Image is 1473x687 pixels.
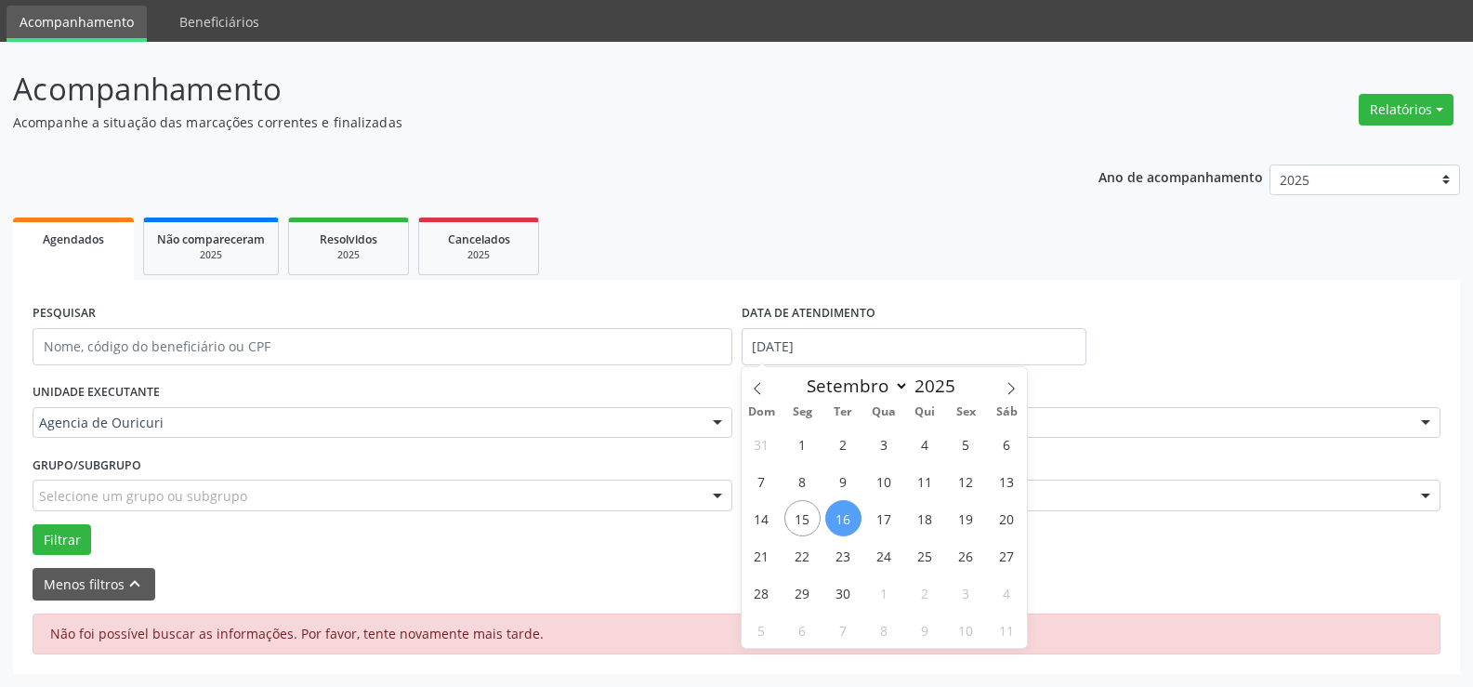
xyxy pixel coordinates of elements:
[743,426,780,462] span: Agosto 31, 2025
[784,575,821,611] span: Setembro 29, 2025
[782,406,822,418] span: Seg
[948,537,984,574] span: Setembro 26, 2025
[166,6,272,38] a: Beneficiários
[863,406,904,418] span: Qua
[13,66,1026,112] p: Acompanhamento
[1359,94,1453,126] button: Relatórios
[989,426,1025,462] span: Setembro 6, 2025
[743,463,780,499] span: Setembro 7, 2025
[909,374,970,398] input: Year
[948,500,984,536] span: Setembro 19, 2025
[784,537,821,574] span: Setembro 22, 2025
[948,575,984,611] span: Outubro 3, 2025
[13,112,1026,132] p: Acompanhe a situação das marcações correntes e finalizadas
[742,406,783,418] span: Dom
[798,373,910,399] select: Month
[904,406,945,418] span: Qui
[742,299,875,328] label: DATA DE ATENDIMENTO
[33,378,160,407] label: UNIDADE EXECUTANTE
[907,575,943,611] span: Outubro 2, 2025
[784,426,821,462] span: Setembro 1, 2025
[866,537,902,574] span: Setembro 24, 2025
[33,328,732,365] input: Nome, código do beneficiário ou CPF
[43,231,104,247] span: Agendados
[989,463,1025,499] span: Setembro 13, 2025
[743,612,780,648] span: Outubro 5, 2025
[320,231,377,247] span: Resolvidos
[742,328,1086,365] input: Selecione um intervalo
[743,537,780,574] span: Setembro 21, 2025
[33,524,91,556] button: Filtrar
[822,406,863,418] span: Ter
[948,426,984,462] span: Setembro 5, 2025
[989,537,1025,574] span: Setembro 27, 2025
[866,575,902,611] span: Outubro 1, 2025
[825,463,861,499] span: Setembro 9, 2025
[907,537,943,574] span: Setembro 25, 2025
[157,231,265,247] span: Não compareceram
[157,248,265,262] div: 2025
[784,500,821,536] span: Setembro 15, 2025
[907,500,943,536] span: Setembro 18, 2025
[866,463,902,499] span: Setembro 10, 2025
[948,612,984,648] span: Outubro 10, 2025
[743,500,780,536] span: Setembro 14, 2025
[907,426,943,462] span: Setembro 4, 2025
[33,568,155,601] button: Menos filtroskeyboard_arrow_up
[1098,165,1263,188] p: Ano de acompanhamento
[948,463,984,499] span: Setembro 12, 2025
[907,612,943,648] span: Outubro 9, 2025
[989,575,1025,611] span: Outubro 4, 2025
[825,500,861,536] span: Setembro 16, 2025
[33,614,1440,654] div: Não foi possível buscar as informações. Por favor, tente novamente mais tarde.
[33,299,96,328] label: PESQUISAR
[825,575,861,611] span: Setembro 30, 2025
[945,406,986,418] span: Sex
[866,426,902,462] span: Setembro 3, 2025
[33,451,141,480] label: Grupo/Subgrupo
[448,231,510,247] span: Cancelados
[432,248,525,262] div: 2025
[989,500,1025,536] span: Setembro 20, 2025
[989,612,1025,648] span: Outubro 11, 2025
[825,426,861,462] span: Setembro 2, 2025
[986,406,1027,418] span: Sáb
[825,612,861,648] span: Outubro 7, 2025
[907,463,943,499] span: Setembro 11, 2025
[784,463,821,499] span: Setembro 8, 2025
[125,574,145,594] i: keyboard_arrow_up
[7,6,147,42] a: Acompanhamento
[39,414,694,432] span: Agencia de Ouricuri
[39,486,247,506] span: Selecione um grupo ou subgrupo
[784,612,821,648] span: Outubro 6, 2025
[743,575,780,611] span: Setembro 28, 2025
[866,500,902,536] span: Setembro 17, 2025
[825,537,861,574] span: Setembro 23, 2025
[866,612,902,648] span: Outubro 8, 2025
[302,248,395,262] div: 2025
[748,486,1403,505] span: #00013 - Clinica Geral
